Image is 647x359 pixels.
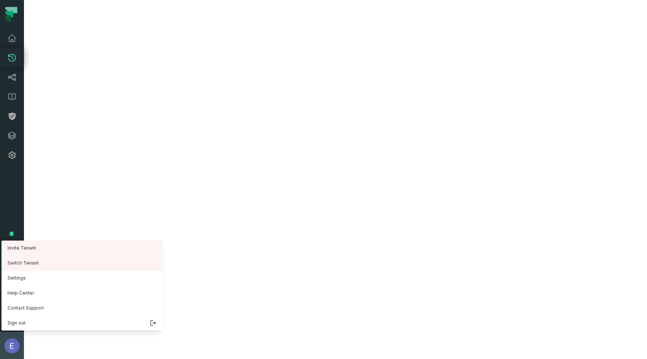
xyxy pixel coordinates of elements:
button: Settings [1,271,162,286]
a: Contact Support [1,301,162,316]
div: avatar of Elisheva Lapid [1,241,162,331]
button: Switch Tenant [1,256,162,271]
a: Help Center [1,286,162,301]
a: Invite Tenant [1,241,162,256]
img: avatar of Elisheva Lapid [4,338,19,353]
button: Sign out [1,316,162,331]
